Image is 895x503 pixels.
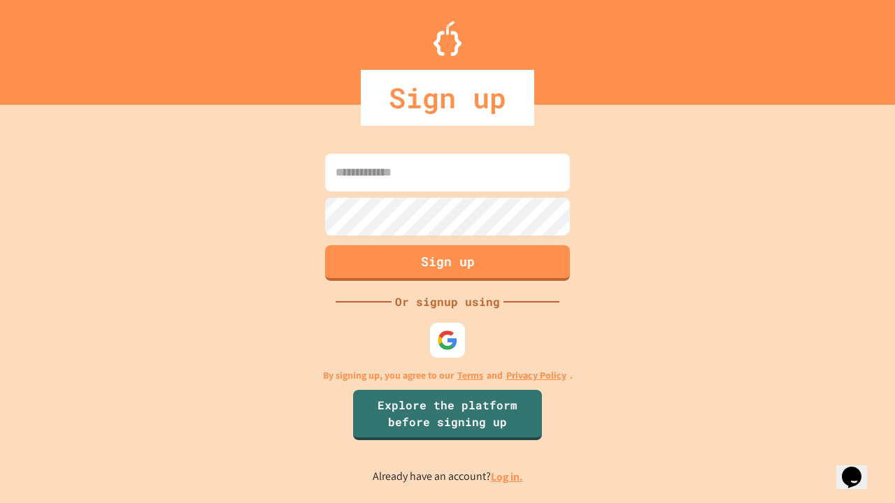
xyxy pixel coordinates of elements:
[836,447,881,489] iframe: chat widget
[506,368,566,383] a: Privacy Policy
[353,390,542,440] a: Explore the platform before signing up
[779,386,881,446] iframe: chat widget
[323,368,573,383] p: By signing up, you agree to our and .
[457,368,483,383] a: Terms
[325,245,570,281] button: Sign up
[392,293,503,310] div: Or signup using
[373,468,523,486] p: Already have an account?
[437,330,458,351] img: google-icon.svg
[434,21,461,56] img: Logo.svg
[361,70,534,126] div: Sign up
[491,469,523,484] a: Log in.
